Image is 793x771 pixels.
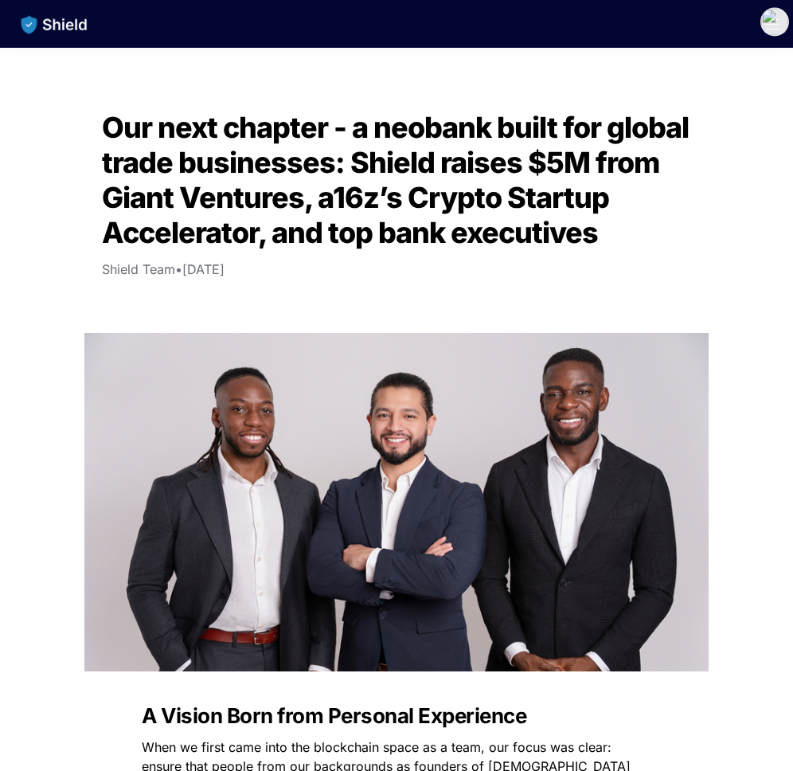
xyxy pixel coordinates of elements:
[142,703,526,728] strong: A Vision Born from Personal Experience
[14,8,96,41] img: website logo
[175,261,182,277] span: •
[182,261,225,277] span: [DATE]
[102,261,175,277] span: Shield Team
[102,110,694,250] span: Our next chapter - a neobank built for global trade businesses: Shield raises $5M from Giant Vent...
